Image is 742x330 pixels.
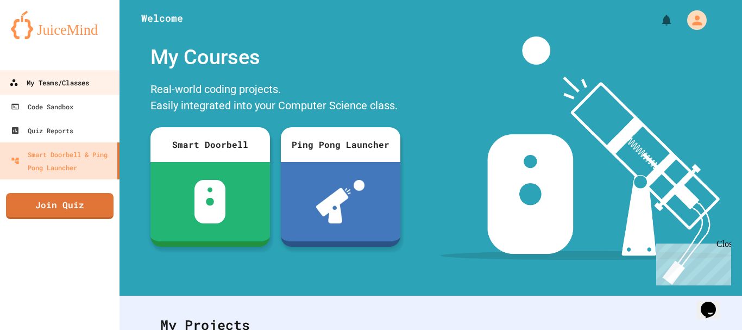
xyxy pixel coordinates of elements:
[6,193,114,219] a: Join Quiz
[145,36,406,78] div: My Courses
[145,78,406,119] div: Real-world coding projects. Easily integrated into your Computer Science class.
[150,127,270,162] div: Smart Doorbell
[9,76,89,90] div: My Teams/Classes
[11,100,73,113] div: Code Sandbox
[11,11,109,39] img: logo-orange.svg
[11,148,113,174] div: Smart Doorbell & Ping Pong Launcher
[11,124,73,137] div: Quiz Reports
[4,4,75,69] div: Chat with us now!Close
[696,287,731,319] iframe: chat widget
[676,8,709,33] div: My Account
[652,239,731,285] iframe: chat widget
[316,180,364,223] img: ppl-with-ball.png
[441,36,732,285] img: banner-image-my-projects.png
[640,11,676,29] div: My Notifications
[281,127,400,162] div: Ping Pong Launcher
[194,180,225,223] img: sdb-white.svg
